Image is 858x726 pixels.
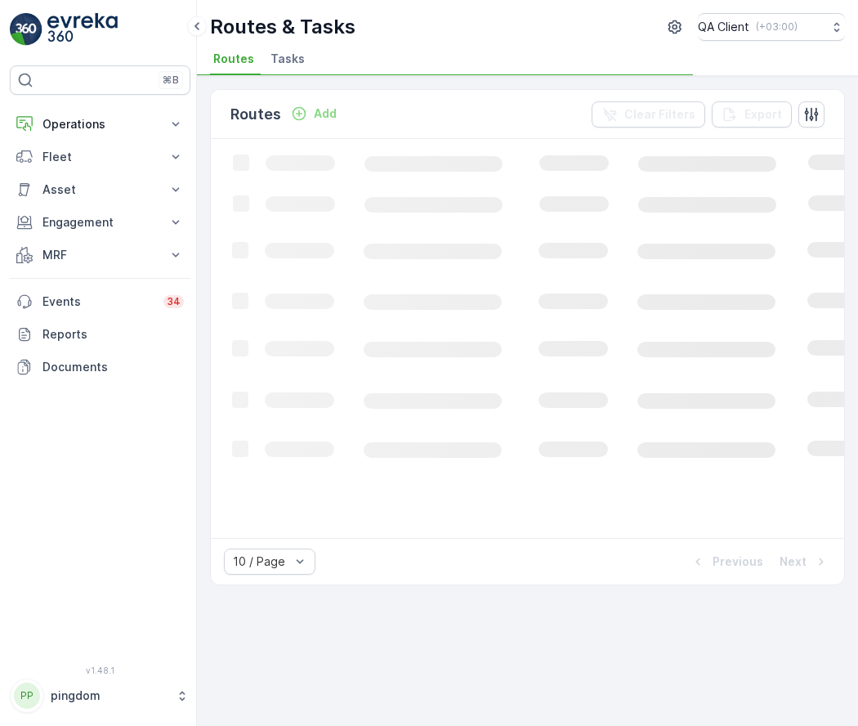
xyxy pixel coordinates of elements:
[47,13,118,46] img: logo_light-DOdMpM7g.png
[51,688,168,704] p: pingdom
[42,181,158,198] p: Asset
[10,679,190,713] button: PPpingdom
[778,552,831,571] button: Next
[14,683,40,709] div: PP
[698,13,845,41] button: QA Client(+03:00)
[230,103,281,126] p: Routes
[42,149,158,165] p: Fleet
[780,553,807,570] p: Next
[163,74,179,87] p: ⌘B
[167,295,181,308] p: 34
[284,104,343,123] button: Add
[10,351,190,383] a: Documents
[42,359,184,375] p: Documents
[744,106,782,123] p: Export
[314,105,337,122] p: Add
[210,14,355,40] p: Routes & Tasks
[688,552,765,571] button: Previous
[10,173,190,206] button: Asset
[756,20,798,34] p: ( +03:00 )
[42,247,158,263] p: MRF
[10,665,190,675] span: v 1.48.1
[213,51,254,67] span: Routes
[10,285,190,318] a: Events34
[10,239,190,271] button: MRF
[10,318,190,351] a: Reports
[10,13,42,46] img: logo
[713,553,763,570] p: Previous
[698,19,749,35] p: QA Client
[592,101,705,128] button: Clear Filters
[270,51,305,67] span: Tasks
[42,116,158,132] p: Operations
[42,294,154,310] p: Events
[42,214,158,231] p: Engagement
[624,106,695,123] p: Clear Filters
[10,206,190,239] button: Engagement
[10,141,190,173] button: Fleet
[42,326,184,343] p: Reports
[10,108,190,141] button: Operations
[712,101,792,128] button: Export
